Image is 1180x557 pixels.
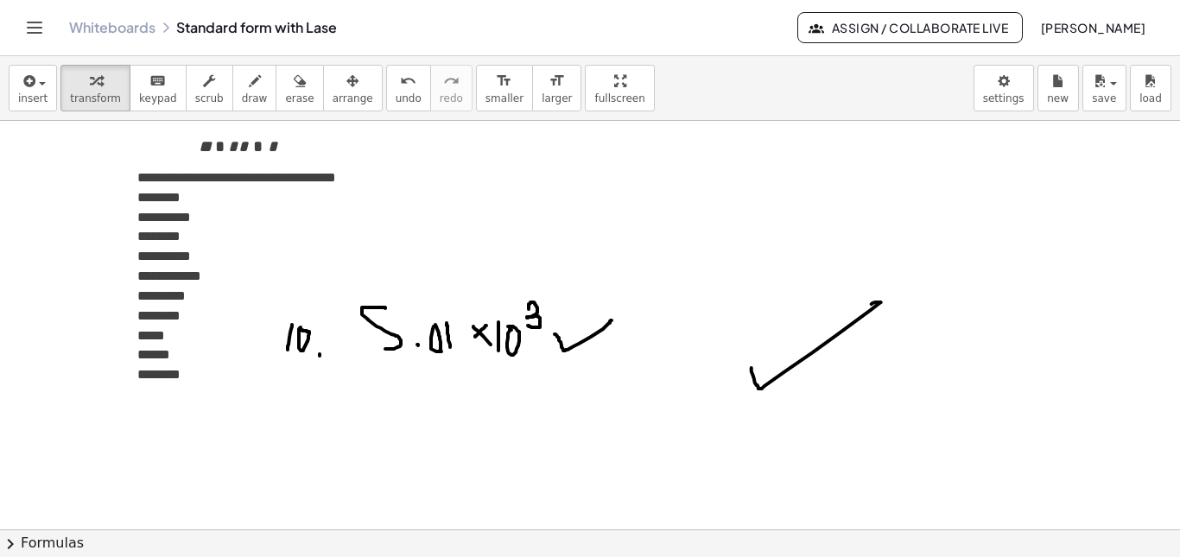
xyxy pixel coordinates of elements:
button: redoredo [430,65,473,111]
button: keyboardkeypad [130,65,187,111]
button: draw [232,65,277,111]
span: larger [542,92,572,104]
button: arrange [323,65,383,111]
i: undo [400,71,416,92]
button: Toggle navigation [21,14,48,41]
button: format_sizelarger [532,65,581,111]
span: keypad [139,92,177,104]
span: scrub [195,92,224,104]
button: format_sizesmaller [476,65,533,111]
i: format_size [549,71,565,92]
button: erase [276,65,323,111]
span: arrange [333,92,373,104]
span: smaller [485,92,523,104]
button: load [1130,65,1171,111]
button: transform [60,65,130,111]
button: insert [9,65,57,111]
span: settings [983,92,1025,104]
span: new [1047,92,1069,104]
span: fullscreen [594,92,644,104]
i: keyboard [149,71,166,92]
span: Assign / Collaborate Live [812,20,1008,35]
span: undo [396,92,422,104]
span: erase [285,92,314,104]
span: redo [440,92,463,104]
button: save [1082,65,1126,111]
span: load [1139,92,1162,104]
span: save [1092,92,1116,104]
span: transform [70,92,121,104]
i: redo [443,71,460,92]
button: scrub [186,65,233,111]
button: fullscreen [585,65,654,111]
button: settings [974,65,1034,111]
button: new [1037,65,1079,111]
i: format_size [496,71,512,92]
button: Assign / Collaborate Live [797,12,1023,43]
span: [PERSON_NAME] [1040,20,1145,35]
button: [PERSON_NAME] [1026,12,1159,43]
a: Whiteboards [69,19,155,36]
span: draw [242,92,268,104]
span: insert [18,92,48,104]
button: undoundo [386,65,431,111]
